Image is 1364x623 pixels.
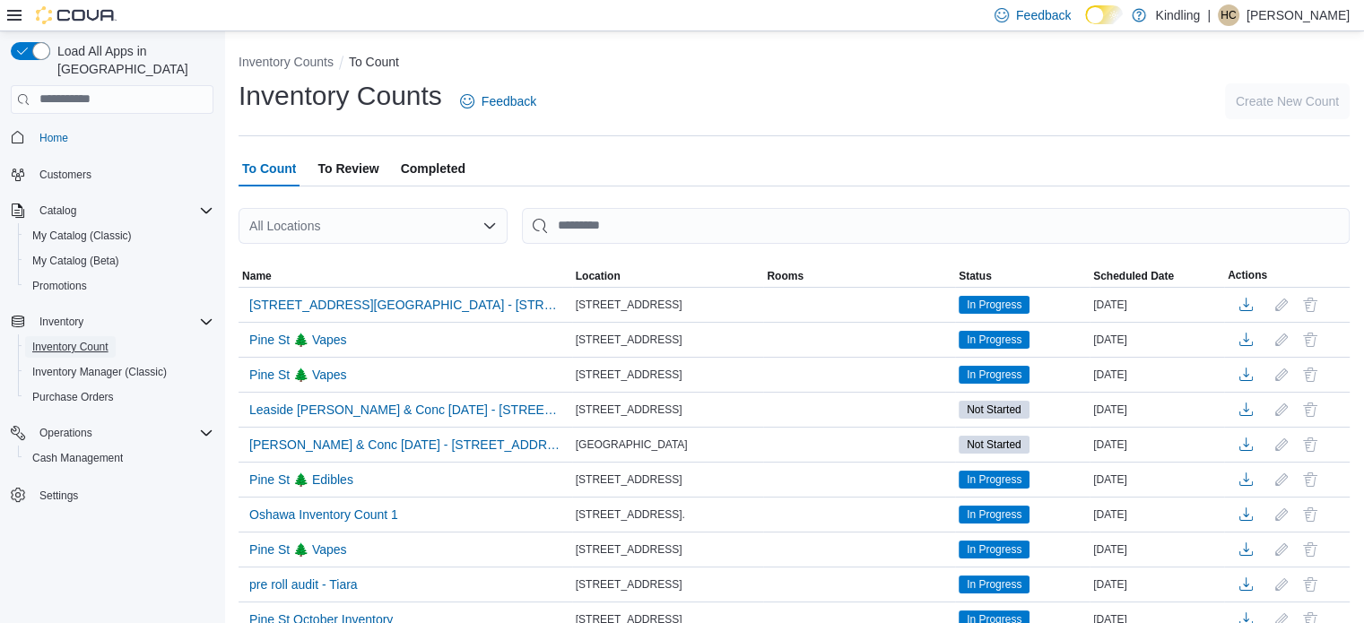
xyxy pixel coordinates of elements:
button: Inventory [32,311,91,333]
a: Cash Management [25,447,130,469]
button: Edit count details [1271,396,1292,423]
span: Inventory Count [25,336,213,358]
span: Home [39,131,68,145]
p: | [1207,4,1211,26]
button: Pine St 🌲 Edibles [242,466,361,493]
span: Promotions [32,279,87,293]
span: To Count [242,151,296,186]
span: Dark Mode [1085,24,1086,25]
span: In Progress [959,296,1030,314]
a: Customers [32,164,99,186]
button: Operations [4,420,221,446]
a: My Catalog (Classic) [25,225,139,247]
button: Purchase Orders [18,385,221,410]
button: Open list of options [482,219,497,233]
span: Not Started [967,437,1021,453]
span: In Progress [967,576,1021,593]
input: This is a search bar. After typing your query, hit enter to filter the results lower in the page. [522,208,1350,244]
span: [STREET_ADDRESS] [576,402,682,417]
button: Create New Count [1225,83,1350,119]
button: To Count [349,55,399,69]
img: Cova [36,6,117,24]
button: Inventory Manager (Classic) [18,359,221,385]
span: Load All Apps in [GEOGRAPHIC_DATA] [50,42,213,78]
span: Inventory [39,315,83,329]
p: Kindling [1155,4,1200,26]
div: [DATE] [1090,294,1224,316]
button: Delete [1299,399,1321,420]
span: Settings [32,483,213,506]
span: Not Started [959,436,1030,454]
span: In Progress [967,506,1021,523]
button: Edit count details [1271,466,1292,493]
div: [DATE] [1090,399,1224,420]
span: [STREET_ADDRESS] [576,298,682,312]
a: Home [32,127,75,149]
span: Pine St 🌲 Vapes [249,366,347,384]
a: Settings [32,485,85,506]
div: [DATE] [1090,539,1224,560]
span: In Progress [967,332,1021,348]
span: Pine St 🌲 Vapes [249,331,347,349]
div: [DATE] [1090,504,1224,525]
span: Customers [32,163,213,186]
button: Catalog [32,200,83,221]
nav: An example of EuiBreadcrumbs [239,53,1350,74]
input: Dark Mode [1085,5,1123,24]
span: Name [242,269,272,283]
a: My Catalog (Beta) [25,250,126,272]
button: Edit count details [1271,501,1292,528]
button: Pine St 🌲 Vapes [242,361,354,388]
button: Leaside [PERSON_NAME] & Conc [DATE] - [STREET_ADDRESS] [242,396,569,423]
button: Delete [1299,469,1321,490]
span: My Catalog (Beta) [32,254,119,268]
span: [STREET_ADDRESS]. [576,507,685,522]
button: Delete [1299,574,1321,595]
span: Inventory Manager (Classic) [25,361,213,383]
button: Settings [4,481,221,507]
span: HC [1221,4,1236,26]
h1: Inventory Counts [239,78,442,114]
button: Edit count details [1271,361,1292,388]
span: Customers [39,168,91,182]
nav: Complex example [11,117,213,555]
button: Status [955,265,1090,287]
span: Cash Management [25,447,213,469]
button: My Catalog (Classic) [18,223,221,248]
button: Catalog [4,198,221,223]
button: Oshawa Inventory Count 1 [242,501,405,528]
span: In Progress [967,367,1021,383]
span: [STREET_ADDRESS] [576,333,682,347]
span: Catalog [39,203,76,218]
button: Rooms [763,265,955,287]
span: Not Started [967,402,1021,418]
span: In Progress [959,541,1030,558]
button: Delete [1299,294,1321,316]
button: Edit count details [1271,291,1292,318]
button: Edit count details [1271,326,1292,353]
span: [STREET_ADDRESS] [576,577,682,592]
a: Feedback [453,83,543,119]
span: Oshawa Inventory Count 1 [249,506,398,523]
span: Pine St 🌲 Edibles [249,471,353,489]
button: Edit count details [1271,431,1292,458]
div: [DATE] [1090,364,1224,385]
button: Customers [4,161,221,187]
span: Pine St 🌲 Vapes [249,541,347,558]
span: Promotions [25,275,213,297]
span: In Progress [959,575,1030,593]
span: Purchase Orders [25,386,213,408]
span: Settings [39,489,78,503]
span: Inventory Count [32,340,109,354]
span: Completed [401,151,465,186]
span: Rooms [767,269,804,283]
div: [DATE] [1090,434,1224,455]
button: [STREET_ADDRESS][GEOGRAPHIC_DATA] - [STREET_ADDRESS] [242,291,569,318]
span: Scheduled Date [1093,269,1174,283]
span: My Catalog (Classic) [32,229,132,243]
span: My Catalog (Classic) [25,225,213,247]
button: Inventory [4,309,221,334]
div: Hunter Caldwell [1218,4,1239,26]
span: In Progress [967,541,1021,558]
span: In Progress [959,366,1030,384]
